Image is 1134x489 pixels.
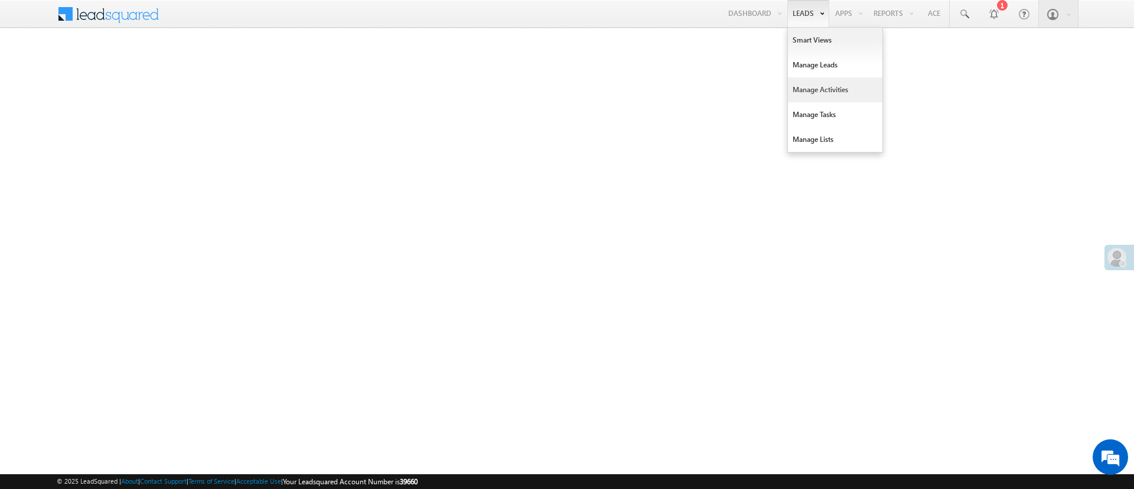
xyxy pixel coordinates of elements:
[20,62,50,77] img: d_60004797649_company_0_60004797649
[61,62,198,77] div: Chat with us now
[788,53,882,77] a: Manage Leads
[788,127,882,152] a: Manage Lists
[400,477,418,486] span: 39660
[788,28,882,53] a: Smart Views
[236,477,281,485] a: Acceptable Use
[194,6,222,34] div: Minimize live chat window
[140,477,187,485] a: Contact Support
[161,364,214,380] em: Start Chat
[57,476,418,487] span: © 2025 LeadSquared | | | | |
[188,477,234,485] a: Terms of Service
[788,77,882,102] a: Manage Activities
[283,477,418,486] span: Your Leadsquared Account Number is
[788,102,882,127] a: Manage Tasks
[121,477,138,485] a: About
[15,109,216,354] textarea: Type your message and hit 'Enter'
